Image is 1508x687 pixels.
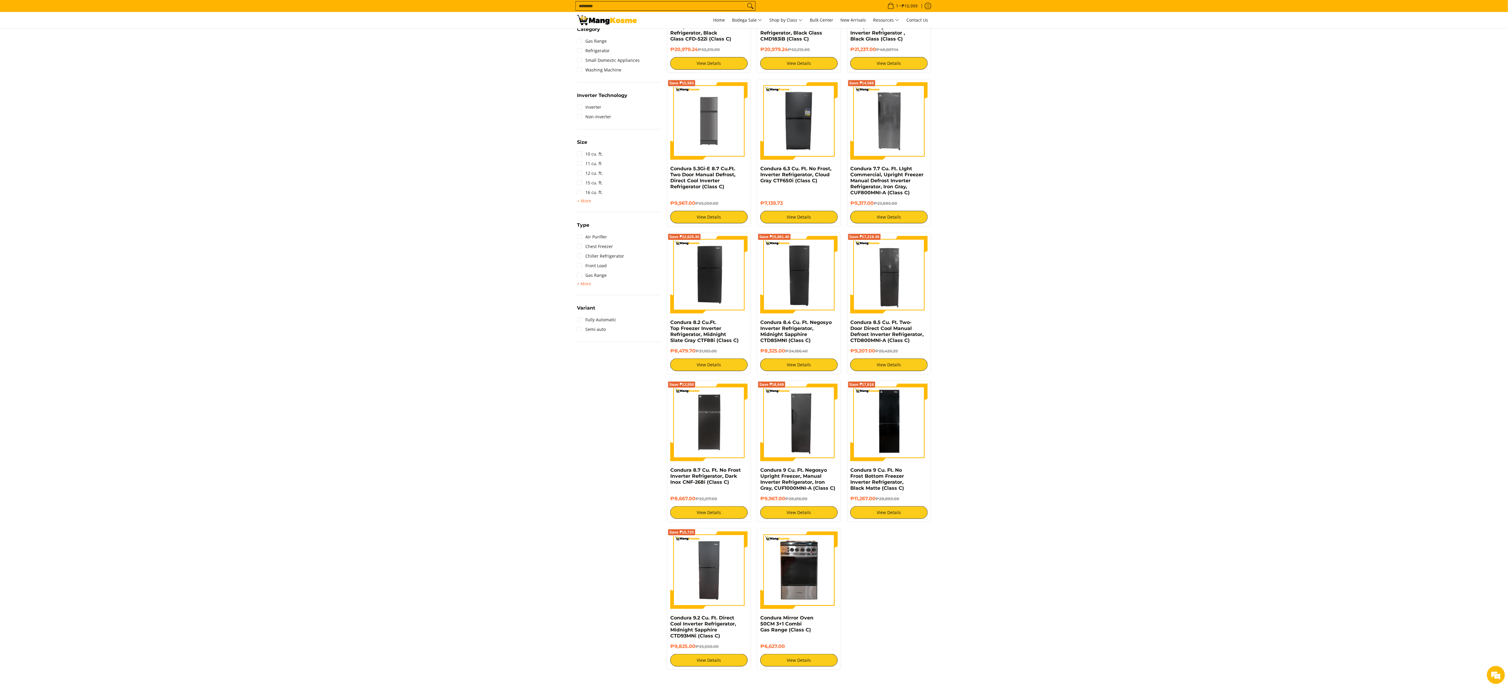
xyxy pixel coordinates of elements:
span: Type [577,223,589,228]
summary: Open [577,280,591,287]
span: Save ₱15,725 [669,531,694,534]
a: View Details [670,57,748,70]
img: condura-9-cubic-feet-bottom-freezer-class-a-full-view-mang-kosme [850,384,928,461]
a: Condura Mirror Oven 50CM 3+1 Combi Gas Range (Class C) [760,615,813,633]
a: Shop by Class [766,12,806,28]
a: Condura 8.2 Cu.Ft. Top Freezer Inverter Refrigerator, Midnight Slate Gray CTF88i (Class C) [670,319,739,343]
span: + More [577,281,591,286]
span: Save ₱15,861.40 [759,235,789,239]
span: Inverter Technology [577,93,627,98]
a: Condura 5.3Gi-E 8.7 Cu.Ft. Two Door Manual Defrost, Direct Cool Inverter Refrigerator (Class C) [670,166,735,189]
a: New Arrivals [837,12,869,28]
a: View Details [670,211,748,223]
a: Contact Us [903,12,931,28]
a: Air Purifier [577,232,607,242]
span: Resources [873,17,899,24]
img: Condura 8.2 Cu.Ft. Top Freezer Inverter Refrigerator, Midnight Slate Gray CTF88i (Class C) [670,236,748,313]
h6: ₱8,479.70 [670,348,748,354]
span: + More [577,198,591,203]
summary: Open [577,27,600,36]
del: ₱25,550.00 [695,201,718,206]
img: Condura 9.2 Cu. Ft. Direct Cool Inverter Refrigerator, Midnight Sapphire CTD93MNi (Class C) [670,531,748,609]
a: View Details [850,506,928,519]
del: ₱24,186.40 [785,349,808,353]
h6: ₱8,325.00 [760,348,838,354]
a: Condura 9 Cu. Ft. No Frost Bottom Freezer Inverter Refrigerator, Black Matte (Class C) [850,467,904,491]
h6: ₱6,627.00 [760,643,838,649]
a: Semi-auto [577,325,606,334]
span: Category [577,27,600,32]
del: ₱28,883.00 [876,496,899,501]
img: Class C Home &amp; Business Appliances: Up to 70% Off l Mang Kosme [577,15,637,25]
img: Condura Mirror Oven 50CM 3+1 Combi Gas Range (Class C) [760,531,838,609]
a: Bodega Sale [729,12,765,28]
a: View Details [850,211,928,223]
span: New Arrivals [840,17,866,23]
h6: ₱21,237.00 [850,47,928,53]
a: Front Load [577,261,607,271]
img: Condura 7.7 Cu. Ft. LIght Commercial, Upright Freezer Manual Defrost Inverter Refrigerator, Iron ... [850,82,928,160]
h6: ₱9,967.00 [670,200,748,206]
h6: ₱7,139.73 [760,200,838,206]
span: Shop by Class [769,17,803,24]
img: Condura 6.3 Cu. Ft. No Frost, Inverter Refrigerator, Cloud Gray CTF650i (Class C) [760,82,838,160]
textarea: Type your message and hit 'Enter' [3,164,114,185]
span: Variant [577,306,595,310]
a: View Details [760,506,838,519]
nav: Main Menu [643,12,931,28]
a: Home [710,12,728,28]
a: Condura 8.4 Cu. Ft. Negosyo Inverter Refrigerator, Midnight Sapphire CTD85MNI (Class C) [760,319,832,343]
del: ₱48,607.14 [876,47,898,52]
span: Home [713,17,725,23]
a: Small Domestic Appliances [577,56,640,65]
del: ₱23,885.00 [874,201,897,206]
span: • [886,3,919,9]
a: Non-Inverter [577,112,611,122]
span: Size [577,140,587,145]
div: Chat with us now [31,34,101,41]
h6: ₱9,967.00 [760,496,838,502]
h6: ₱9,207.00 [850,348,928,354]
del: ₱22,217.00 [695,496,717,501]
img: Condura 8.5 Cu. Ft. Two-Door Direct Cool Manual Defrost Inverter Refrigerator, CTD800MNI-A (Class C) [850,236,928,313]
h6: ₱8,667.00 [670,496,748,502]
span: Save ₱18,649 [759,383,784,386]
span: 1 [895,4,899,8]
img: Condura 8.7 Cu. Ft. No Frost Inverter Refrigerator, Dark Inox CNF-268i (Class C) [670,385,748,460]
a: View Details [760,57,838,70]
a: View Details [850,57,928,70]
a: 12 cu. ft. [577,168,603,178]
del: ₱52,215.00 [788,47,810,52]
summary: Open [577,223,589,232]
span: Save ₱17,219.39 [849,235,879,239]
a: Condura 7.7 Cu. Ft. LIght Commercial, Upright Freezer Manual Defrost Inverter Refrigerator, Iron ... [850,166,924,195]
img: Condura 8.4 Cu. Ft. Negosyo Inverter Refrigerator, Midnight Sapphire CTD85MNI (Class C) [760,236,838,313]
del: ₱28,616.00 [785,496,807,501]
a: View Details [670,359,748,371]
a: 15 cu. ft. [577,178,603,188]
a: Fully Automatic [577,315,616,325]
a: Washing Machine [577,65,621,75]
a: Condura 8.7 Cu. Ft. No Frost Inverter Refrigerator, Dark Inox CNF-268i (Class C) [670,467,741,485]
a: View Details [850,359,928,371]
h6: ₱9,825.00 [670,643,748,649]
a: 10 cu. ft. [577,149,603,159]
span: Save ₱12,625.30 [669,235,699,239]
a: Bulk Center [807,12,836,28]
span: Save ₱14,568 [849,81,874,85]
a: View Details [760,654,838,667]
span: Bodega Sale [732,17,762,24]
span: Open [577,197,591,204]
a: Gas Range [577,271,607,280]
a: Condura 21 Cu.Ft. No Frost, Side by Side Auto Inverter Refrigerator , Black Glass (Class C) [850,18,910,42]
a: View Details [670,506,748,519]
a: Chest Freezer [577,242,613,251]
summary: Open [577,306,595,315]
summary: Open [577,93,627,102]
a: Condura 6.3 Cu. Ft. No Frost, Inverter Refrigerator, Cloud Gray CTF650i (Class C) [760,166,831,183]
span: Save ₱13,550 [669,383,694,386]
a: 16 cu. ft. [577,188,603,197]
del: ₱26,426.39 [875,349,898,353]
a: 11 cu. ft [577,159,602,168]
